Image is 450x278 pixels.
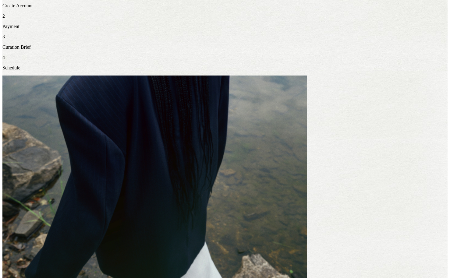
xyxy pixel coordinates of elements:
[2,34,5,39] span: 3
[2,44,448,50] p: Curation Brief
[2,55,5,60] span: 4
[2,65,448,71] p: Schedule
[2,24,448,29] p: Payment
[2,13,5,19] span: 2
[2,3,448,9] p: Create Account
